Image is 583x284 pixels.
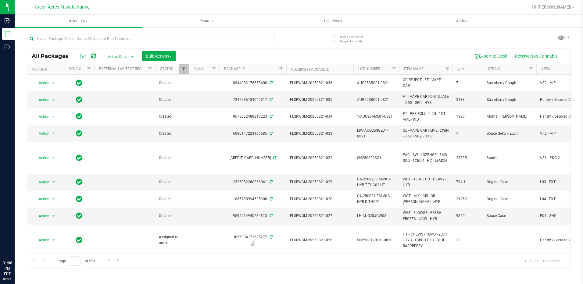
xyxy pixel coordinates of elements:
[269,114,273,119] span: Sync from Compliance System
[290,80,350,86] span: FLSRWGM-20250821-036
[145,64,155,74] a: Filter
[76,95,82,104] span: In Sync
[5,31,11,37] inline-svg: Inventory
[540,213,578,219] span: F01 - SHO
[143,18,270,24] span: Plants
[159,196,185,202] span: Created
[159,80,185,86] span: Created
[33,96,50,104] span: Action
[6,235,24,254] iframe: Resource center
[218,234,287,246] div: 3656034171525277
[33,236,50,244] span: Action
[357,80,395,86] span: AUG25SBC01-0821
[456,114,479,119] span: 1896
[357,128,395,139] span: LRV-AUG25SGZ01-0821
[269,131,273,136] span: Sync from Compliance System
[357,155,395,161] span: SN250821SO1
[403,94,449,105] span: FT - VAPE CART DISTILLATE - 0.5G - SBC - HYS
[52,256,100,266] span: Page of 551
[403,193,449,205] span: WGT - MIX - CRU OIL - [PERSON_NAME] - HYB
[487,155,533,161] span: Soothe
[456,179,479,185] span: 794.1
[357,114,395,119] span: 1-AUG25AML01-0821
[114,256,123,264] a: Go to the last page
[540,179,578,185] span: L03 - EXT
[357,97,395,103] span: AUG25SBC01-0821
[69,67,92,71] a: Sync Status
[456,213,479,219] span: 9850
[487,97,533,103] span: Strawberry Cough
[276,64,286,74] a: Filter
[540,97,578,103] span: Pantry / Secured Vault
[33,195,50,203] span: Action
[104,256,113,264] a: Go to the next page
[76,154,82,162] span: In Sync
[456,155,479,161] span: 23735
[3,260,12,277] p: 01:06 PM EDT
[403,210,449,222] span: WGT - FLOWER - FRESH FROZEN - JCW - HYB
[487,179,533,185] span: Original Glue
[15,18,142,24] span: Inventory
[540,114,578,119] span: Pantry / Secured Vault
[218,196,287,202] div: 1065788994535908
[357,237,395,243] span: SN250819BLR1-0820
[159,234,185,246] span: Assigned to order
[403,77,449,89] span: QC REJECT - FT - VAPE CART
[50,79,58,87] span: select
[142,51,176,61] button: Bulk Actions
[159,97,185,103] span: Created
[540,155,578,161] span: VF1 - PKG 2
[159,131,185,137] span: Created
[218,213,287,219] div: 9594914940234813
[218,114,287,119] div: 9678652488818223
[33,112,50,121] span: Action
[270,15,398,27] a: Lab Results
[269,81,273,85] span: Sync from Compliance System
[290,97,350,103] span: FLSRWGM-20250821-035
[470,51,511,61] button: Export to Excel
[50,154,58,162] span: select
[32,53,75,59] span: All Packages
[189,64,219,75] th: Has COA
[403,232,449,249] span: HT - CHEWS - 10MG - 20CT - HYB - 1CBD-1THC - BLUE RASPBERRY
[540,131,578,137] span: VF2 - MIP
[357,213,395,219] span: LH-AUG25JCW05
[33,178,50,186] span: Action
[76,112,82,121] span: In Sync
[269,98,273,102] span: Sync from Compliance System
[526,64,536,74] a: Filter
[179,64,189,74] a: Filter
[76,211,82,220] span: In Sync
[291,67,330,72] a: Flourish Package ID
[487,196,533,202] span: Original Glue
[84,64,94,74] a: Filter
[457,67,464,72] a: Qty
[357,176,395,188] span: GA-250820-EM-VKS-HYB-T-THC02-HT
[218,80,287,86] div: 0944882176658400
[224,67,245,71] a: Package ID
[269,197,273,201] span: Sync from Compliance System
[76,195,82,203] span: In Sync
[540,80,578,86] span: VF2 - MIP
[33,212,50,220] span: Action
[218,240,287,246] div: Lab Sample
[456,196,479,202] span: 21259.1
[142,15,270,27] a: Plants
[269,235,273,239] span: Sync from Compliance System
[76,178,82,186] span: In Sync
[3,277,12,281] p: 08/21
[146,54,172,59] span: Bulk Actions
[290,131,350,137] span: FLSRWGM-20250821-033
[209,64,219,74] a: Filter
[456,237,479,243] span: 13
[316,18,353,24] span: Lab Results
[487,80,533,86] span: Strawberry Cough
[50,96,58,104] span: select
[357,193,395,205] span: GA-250821-EM-VKS-HYB-D-THC01
[272,156,276,160] span: Sync from Compliance System
[520,256,564,265] span: 1 - 20 of 11015 items
[290,179,350,185] span: FLSRWGM-20250821-029
[15,15,142,27] a: Inventory
[33,129,50,138] span: Action
[35,5,90,10] span: Green Acres Manufacturing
